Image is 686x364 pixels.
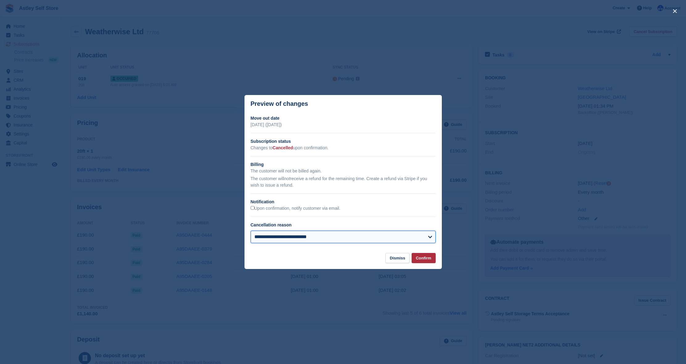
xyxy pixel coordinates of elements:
label: Cancellation reason [251,222,292,227]
button: Dismiss [385,253,409,263]
input: Upon confirmation, notify customer via email. [251,206,254,210]
h2: Move out date [251,115,436,122]
h2: Billing [251,161,436,168]
label: Upon confirmation, notify customer via email. [251,206,340,211]
p: Changes to upon confirmation. [251,145,436,151]
em: not [284,176,290,181]
h2: Subscription status [251,138,436,145]
h2: Notification [251,199,436,205]
p: The customer will not be billed again. [251,168,436,174]
p: [DATE] ([DATE]) [251,122,436,128]
span: Cancelled [273,145,293,150]
p: Preview of changes [251,100,308,107]
button: close [670,6,680,16]
p: The customer will receive a refund for the remaining time. Create a refund via Stripe if you wish... [251,176,436,188]
button: Confirm [412,253,436,263]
